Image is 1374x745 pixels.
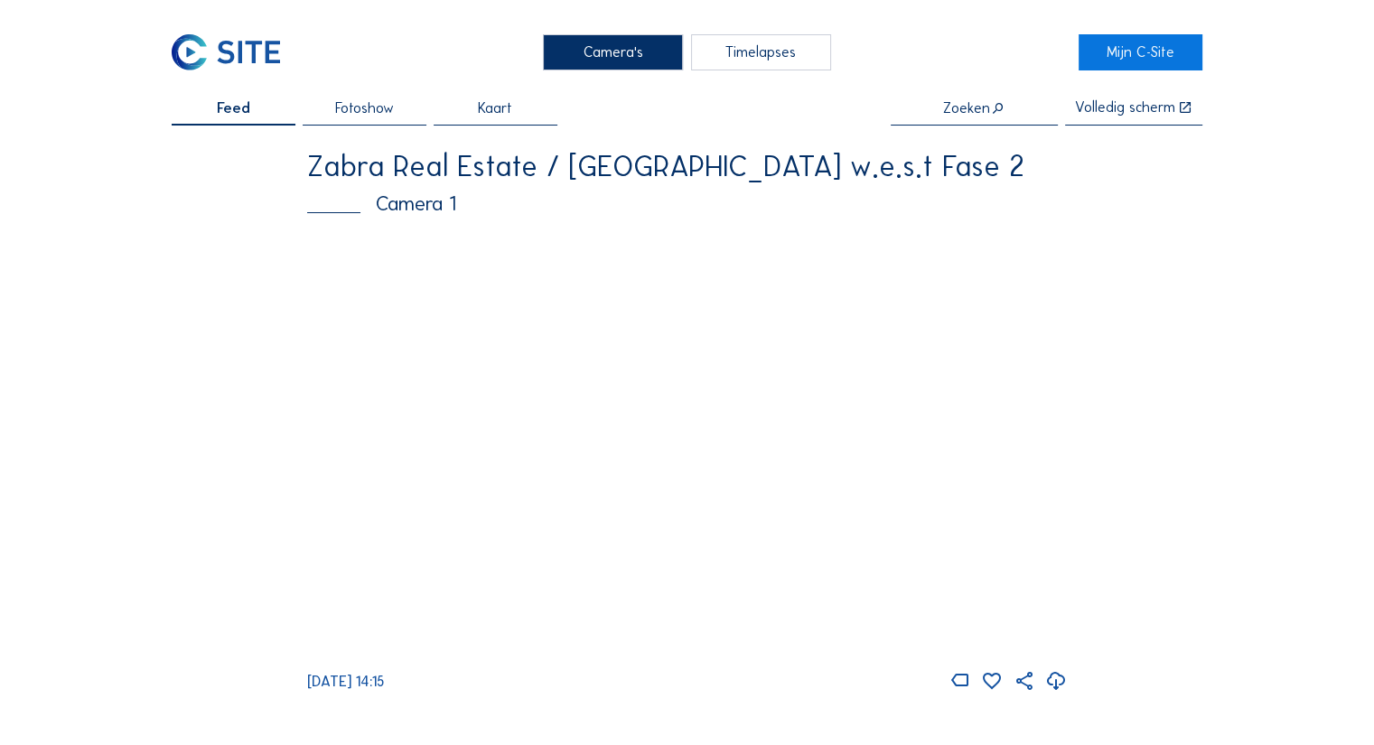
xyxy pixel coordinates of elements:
[217,101,250,116] span: Feed
[335,101,394,116] span: Fotoshow
[307,194,1067,215] div: Camera 1
[478,101,512,116] span: Kaart
[1079,34,1202,70] a: Mijn C-Site
[307,673,384,690] span: [DATE] 14:15
[1075,100,1175,116] div: Volledig scherm
[691,34,831,70] div: Timelapses
[172,34,295,70] a: C-SITE Logo
[307,152,1067,181] div: Zabra Real Estate / [GEOGRAPHIC_DATA] w.e.s.t Fase 2
[307,232,1067,659] img: Image
[543,34,683,70] div: Camera's
[172,34,279,70] img: C-SITE Logo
